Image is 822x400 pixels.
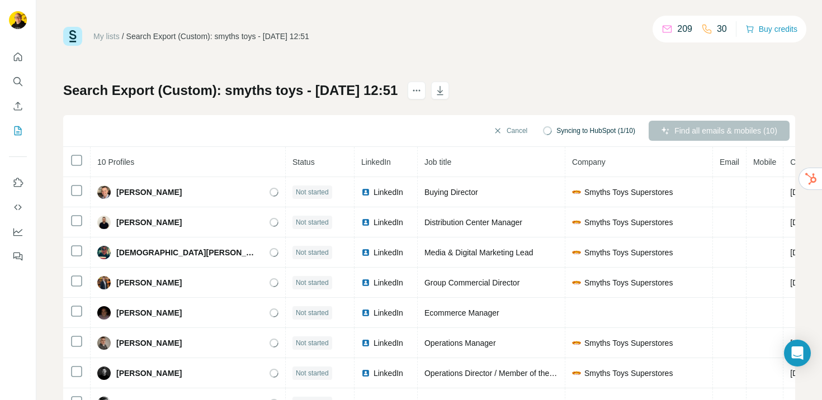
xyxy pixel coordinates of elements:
span: 10 Profiles [97,158,134,166]
span: LinkedIn [374,187,403,198]
span: LinkedIn [374,277,403,288]
button: Enrich CSV [9,96,27,116]
span: Syncing to HubSpot (1/10) [556,126,635,136]
span: Group Commercial Director [424,278,519,287]
img: company-logo [572,278,581,287]
img: LinkedIn logo [361,278,370,287]
img: Avatar [9,11,27,29]
img: LinkedIn logo [361,248,370,257]
img: company-logo [572,218,581,227]
button: actions [408,82,426,99]
button: Use Surfe on LinkedIn [9,173,27,193]
span: LinkedIn [374,247,403,258]
img: Avatar [97,336,111,350]
img: LinkedIn logo [361,369,370,378]
span: Ecommerce Manager [424,308,499,317]
span: Email [720,158,739,166]
span: Buying Director [424,188,478,197]
span: [PERSON_NAME] [116,337,182,349]
img: company-logo [572,339,581,347]
span: Job title [424,158,451,166]
span: Smyths Toys Superstores [584,217,673,228]
button: Quick start [9,47,27,67]
span: LinkedIn [374,217,403,228]
span: [PERSON_NAME] [116,277,182,288]
img: Avatar [97,185,111,199]
span: Not started [296,278,329,288]
button: Use Surfe API [9,197,27,217]
span: Not started [296,247,329,258]
div: Open Intercom Messenger [784,340,811,366]
img: LinkedIn logo [361,339,370,347]
button: My lists [9,121,27,141]
button: Dashboard [9,222,27,242]
li: / [122,31,124,42]
button: Cancel [485,121,535,141]
img: Avatar [97,366,111,380]
img: company-logo [572,369,581,378]
span: Not started [296,187,329,197]
img: Avatar [97,216,111,229]
img: LinkedIn logo [361,308,370,317]
img: LinkedIn logo [361,188,370,197]
span: [DEMOGRAPHIC_DATA][PERSON_NAME] [116,247,258,258]
h1: Search Export (Custom): smyths toys - [DATE] 12:51 [63,82,398,99]
span: Operations Manager [424,339,496,347]
span: [PERSON_NAME] [116,368,182,379]
img: LinkedIn logo [361,218,370,227]
span: Not started [296,338,329,348]
span: Smyths Toys Superstores [584,277,673,288]
span: Distribution Center Manager [424,218,522,227]
span: Smyths Toys Superstores [584,368,673,379]
span: LinkedIn [374,368,403,379]
img: Avatar [97,246,111,259]
button: Feedback [9,246,27,266]
img: Avatar [97,276,111,289]
span: Not started [296,368,329,378]
span: Smyths Toys Superstores [584,187,673,198]
button: Search [9,72,27,92]
span: Smyths Toys Superstores [584,337,673,349]
img: Surfe Logo [63,27,82,46]
div: Search Export (Custom): smyths toys - [DATE] 12:51 [126,31,309,42]
span: LinkedIn [361,158,391,166]
span: [PERSON_NAME] [116,187,182,198]
span: Status [292,158,315,166]
span: Mobile [753,158,776,166]
span: [PERSON_NAME] [116,307,182,318]
p: 30 [717,22,727,36]
span: Company [572,158,606,166]
span: LinkedIn [374,337,403,349]
span: Media & Digital Marketing Lead [424,248,533,257]
span: Smyths Toys Superstores [584,247,673,258]
button: Buy credits [745,21,797,37]
span: Operations Director / Member of the Management Board [424,369,620,378]
img: Avatar [97,306,111,320]
span: Not started [296,217,329,227]
a: My lists [93,32,120,41]
img: company-logo [572,248,581,257]
span: LinkedIn [374,307,403,318]
img: company-logo [572,188,581,197]
span: [PERSON_NAME] [116,217,182,228]
p: 209 [677,22,692,36]
span: Not started [296,308,329,318]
